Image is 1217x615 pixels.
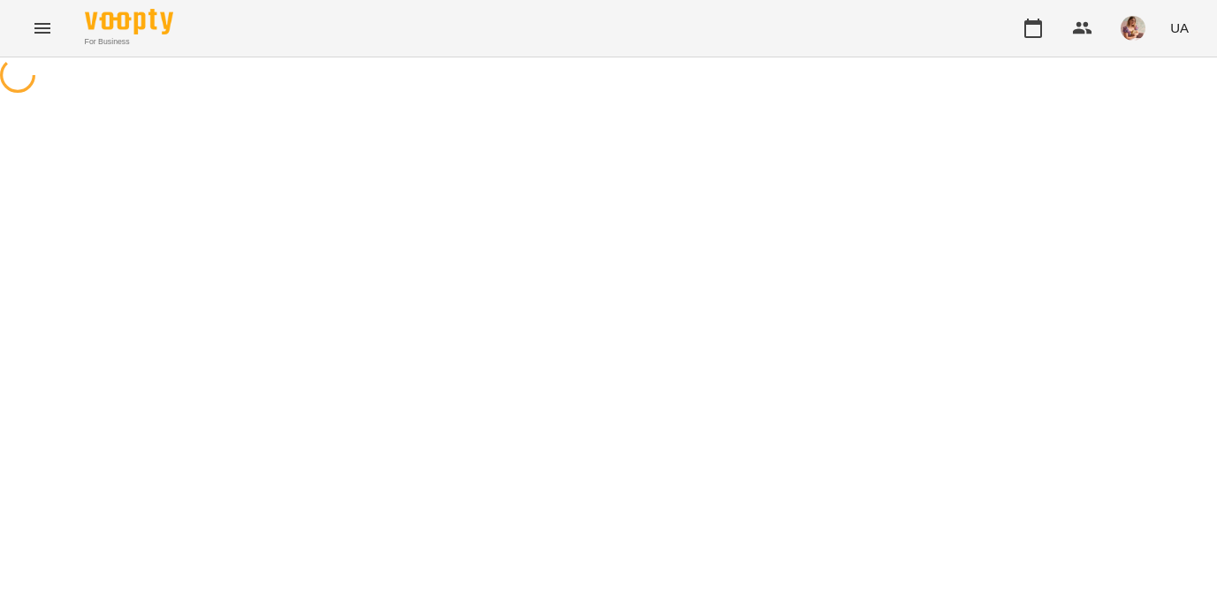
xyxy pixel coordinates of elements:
[85,9,173,34] img: Voopty Logo
[1163,11,1196,44] button: UA
[21,7,64,49] button: Menu
[1170,19,1189,37] span: UA
[85,36,173,48] span: For Business
[1121,16,1145,41] img: 598c81dcb499f295e991862bd3015a7d.JPG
